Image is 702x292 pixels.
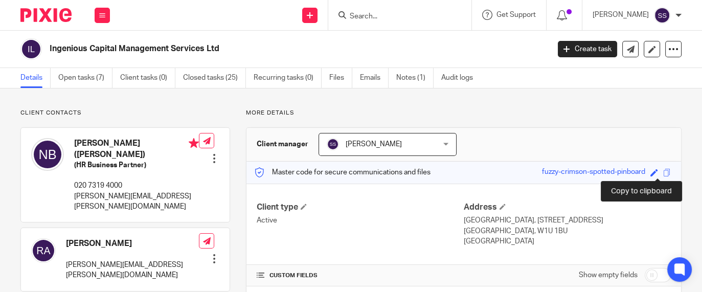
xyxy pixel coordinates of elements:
[66,260,199,281] p: [PERSON_NAME][EMAIL_ADDRESS][PERSON_NAME][DOMAIN_NAME]
[464,202,671,213] h4: Address
[20,68,51,88] a: Details
[74,138,199,160] h4: [PERSON_NAME] ([PERSON_NAME])
[20,8,72,22] img: Pixie
[31,138,64,171] img: svg%3E
[257,272,464,280] h4: CUSTOM FIELDS
[31,238,56,263] img: svg%3E
[441,68,481,88] a: Audit logs
[329,68,352,88] a: Files
[183,68,246,88] a: Closed tasks (25)
[257,202,464,213] h4: Client type
[349,12,441,21] input: Search
[20,38,42,60] img: svg%3E
[74,160,199,170] h5: (HR Business Partner)
[542,167,645,178] div: fuzzy-crimson-spotted-pinboard
[396,68,434,88] a: Notes (1)
[346,141,402,148] span: [PERSON_NAME]
[464,236,671,246] p: [GEOGRAPHIC_DATA]
[593,10,649,20] p: [PERSON_NAME]
[246,109,682,117] p: More details
[654,7,670,24] img: svg%3E
[189,138,199,148] i: Primary
[464,226,671,236] p: [GEOGRAPHIC_DATA], W1U 1BU
[74,191,199,212] p: [PERSON_NAME][EMAIL_ADDRESS][PERSON_NAME][DOMAIN_NAME]
[74,181,199,191] p: 020 7319 4000
[257,215,464,226] p: Active
[58,68,112,88] a: Open tasks (7)
[20,109,230,117] p: Client contacts
[254,167,431,177] p: Master code for secure communications and files
[496,11,536,18] span: Get Support
[579,270,638,280] label: Show empty fields
[257,139,308,149] h3: Client manager
[464,215,671,226] p: [GEOGRAPHIC_DATA], [STREET_ADDRESS]
[327,138,339,150] img: svg%3E
[66,238,199,249] h4: [PERSON_NAME]
[254,68,322,88] a: Recurring tasks (0)
[50,43,444,54] h2: Ingenious Capital Management Services Ltd
[558,41,617,57] a: Create task
[360,68,389,88] a: Emails
[120,68,175,88] a: Client tasks (0)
